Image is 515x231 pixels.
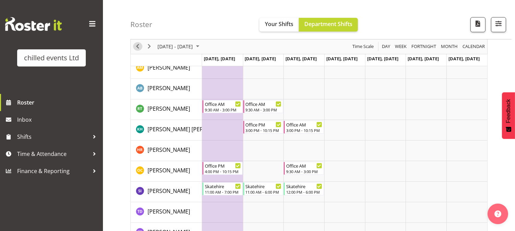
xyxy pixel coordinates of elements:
[440,42,458,51] span: Month
[148,146,190,154] a: [PERSON_NAME]
[246,107,282,112] div: 9:30 AM - 3:00 PM
[131,120,202,141] td: Connor Meldrum resource
[304,20,352,28] span: Department Shifts
[202,100,243,113] div: Casey Johnson"s event - Office AM Begin From Monday, September 22, 2025 at 9:30:00 AM GMT+12:00 E...
[148,166,190,174] a: [PERSON_NAME]
[448,56,480,62] span: [DATE], [DATE]
[205,169,241,174] div: 4:00 PM - 10:15 PM
[143,39,155,54] div: next period
[148,125,234,133] a: [PERSON_NAME] [PERSON_NAME]
[131,182,202,202] td: Jahvis Wise resource
[202,182,243,195] div: Jahvis Wise"s event - Skatehire Begin From Monday, September 22, 2025 at 11:00:00 AM GMT+12:00 En...
[284,121,324,134] div: Connor Meldrum"s event - Office AM Begin From Wednesday, September 24, 2025 at 3:00:00 PM GMT+12:...
[461,42,486,51] button: Month
[243,100,283,113] div: Casey Johnson"s event - Office AM Begin From Tuesday, September 23, 2025 at 9:30:00 AM GMT+12:00 ...
[246,127,282,133] div: 3:00 PM - 10:15 PM
[202,162,243,175] div: Ija Romeyer"s event - Office PM Begin From Monday, September 22, 2025 at 4:00:00 PM GMT+12:00 End...
[259,18,299,32] button: Your Shifts
[381,42,391,51] button: Timeline Day
[205,183,241,190] div: Skatehire
[17,132,89,142] span: Shifts
[243,182,283,195] div: Jahvis Wise"s event - Skatehire Begin From Tuesday, September 23, 2025 at 11:00:00 AM GMT+12:00 E...
[381,42,391,51] span: Day
[205,107,241,112] div: 9:30 AM - 3:00 PM
[148,84,190,92] a: [PERSON_NAME]
[286,121,322,128] div: Office AM
[148,167,190,174] span: [PERSON_NAME]
[502,92,515,139] button: Feedback - Show survey
[17,114,100,125] span: Inbox
[470,17,485,32] button: Download a PDF of the roster according to the set date range.
[131,161,202,182] td: Ija Romeyer resource
[148,207,190,216] a: [PERSON_NAME]
[131,141,202,161] td: Francesc Fernandez resource
[245,56,276,62] span: [DATE], [DATE]
[17,149,89,159] span: Time & Attendance
[285,56,317,62] span: [DATE], [DATE]
[148,63,190,72] a: [PERSON_NAME]
[284,182,324,195] div: Jahvis Wise"s event - Skatehire Begin From Wednesday, September 24, 2025 at 12:00:00 PM GMT+12:00...
[157,42,194,51] span: [DATE] - [DATE]
[462,42,485,51] span: calendar
[491,17,506,32] button: Filter Shifts
[440,42,459,51] button: Timeline Month
[286,162,322,169] div: Office AM
[131,202,202,223] td: Thomas Denzel resource
[494,210,501,217] img: help-xxl-2.png
[286,127,322,133] div: 3:00 PM - 10:15 PM
[410,42,437,51] button: Fortnight
[246,121,282,128] div: Office PM
[5,17,62,31] img: Rosterit website logo
[284,162,324,175] div: Ija Romeyer"s event - Office AM Begin From Wednesday, September 24, 2025 at 9:30:00 AM GMT+12:00 ...
[246,183,282,190] div: Skatehire
[286,183,322,190] div: Skatehire
[148,105,190,113] a: [PERSON_NAME]
[351,42,375,51] button: Time Scale
[148,125,234,133] span: [PERSON_NAME] [PERSON_NAME]
[148,208,190,215] span: [PERSON_NAME]
[156,42,202,51] button: September 2025
[130,21,152,28] h4: Roster
[24,53,79,63] div: chilled events Ltd
[394,42,408,51] button: Timeline Week
[246,189,282,195] div: 11:00 AM - 6:00 PM
[352,42,374,51] span: Time Scale
[131,79,202,99] td: Ashleigh Bennison resource
[133,42,142,51] button: Previous
[326,56,358,62] span: [DATE], [DATE]
[148,64,190,71] span: [PERSON_NAME]
[367,56,398,62] span: [DATE], [DATE]
[131,99,202,120] td: Casey Johnson resource
[246,100,282,107] div: Office AM
[131,58,202,79] td: Alana Middleton resource
[205,162,241,169] div: Office PM
[505,99,512,123] span: Feedback
[17,97,100,108] span: Roster
[286,189,322,195] div: 12:00 PM - 6:00 PM
[299,18,358,32] button: Department Shifts
[17,166,89,176] span: Finance & Reporting
[286,169,322,174] div: 9:30 AM - 3:00 PM
[145,42,154,51] button: Next
[204,56,235,62] span: [DATE], [DATE]
[205,100,241,107] div: Office AM
[205,189,241,195] div: 11:00 AM - 7:00 PM
[411,42,437,51] span: Fortnight
[408,56,439,62] span: [DATE], [DATE]
[132,39,143,54] div: previous period
[394,42,407,51] span: Week
[265,20,293,28] span: Your Shifts
[243,121,283,134] div: Connor Meldrum"s event - Office PM Begin From Tuesday, September 23, 2025 at 3:00:00 PM GMT+12:00...
[155,39,203,54] div: September 22 - 28, 2025
[148,187,190,195] a: [PERSON_NAME]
